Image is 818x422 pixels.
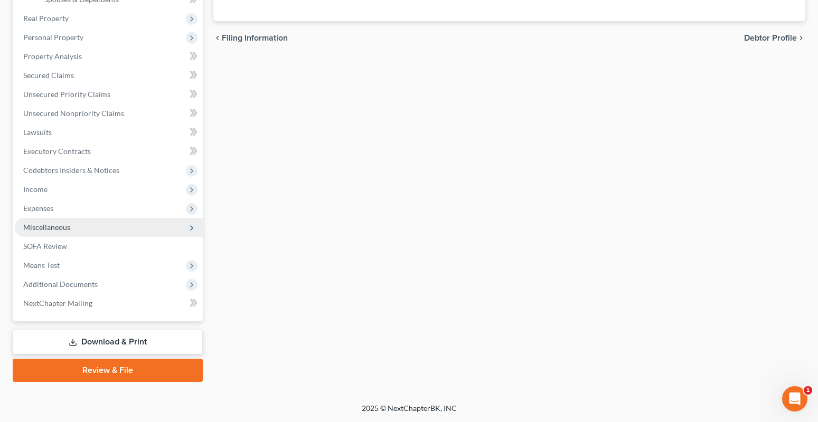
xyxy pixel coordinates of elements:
a: Unsecured Priority Claims [15,85,203,104]
span: Means Test [23,261,60,270]
span: Income [23,185,48,194]
span: SOFA Review [23,242,67,251]
a: Download & Print [13,330,203,354]
span: Property Analysis [23,52,82,61]
span: Filing Information [222,34,288,42]
button: chevron_left Filing Information [213,34,288,42]
a: Secured Claims [15,66,203,85]
span: 1 [804,386,812,395]
span: Executory Contracts [23,147,91,156]
span: Unsecured Nonpriority Claims [23,109,124,118]
span: Debtor Profile [744,34,797,42]
a: Unsecured Nonpriority Claims [15,104,203,123]
a: NextChapter Mailing [15,294,203,313]
span: NextChapter Mailing [23,299,92,308]
a: Lawsuits [15,123,203,142]
i: chevron_left [213,34,222,42]
div: 2025 © NextChapterBK, INC [108,403,710,422]
span: Codebtors Insiders & Notices [23,166,119,175]
a: Review & File [13,359,203,382]
span: Expenses [23,204,53,213]
a: Property Analysis [15,47,203,66]
button: Debtor Profile chevron_right [744,34,805,42]
iframe: Intercom live chat [782,386,807,411]
span: Miscellaneous [23,223,70,232]
span: Additional Documents [23,280,98,289]
a: SOFA Review [15,237,203,256]
a: Executory Contracts [15,142,203,161]
span: Personal Property [23,33,83,42]
span: Real Property [23,14,69,23]
i: chevron_right [797,34,805,42]
span: Unsecured Priority Claims [23,90,110,99]
span: Secured Claims [23,71,74,80]
span: Lawsuits [23,128,52,137]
